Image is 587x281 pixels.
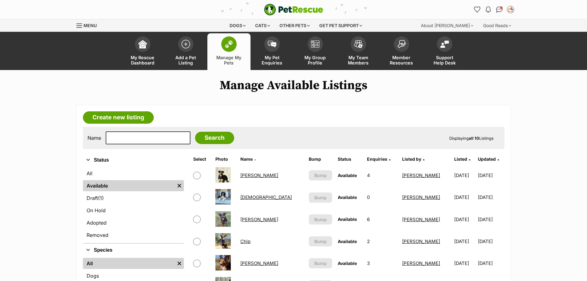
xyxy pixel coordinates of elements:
[365,187,399,208] td: 0
[294,33,337,70] a: My Group Profile
[88,135,101,141] label: Name
[207,33,251,70] a: Manage My Pets
[483,5,493,14] button: Notifications
[344,55,372,65] span: My Team Members
[452,209,477,230] td: [DATE]
[240,238,251,244] a: Chip
[314,172,327,179] span: Bump
[175,258,184,269] a: Remove filter
[479,19,516,32] div: Good Reads
[495,5,504,14] a: Conversations
[417,19,478,32] div: About [PERSON_NAME]
[309,236,332,246] button: Bump
[240,156,253,162] span: Name
[402,172,440,178] a: [PERSON_NAME]
[402,156,425,162] a: Listed by
[83,192,184,204] a: Draft
[215,55,243,65] span: Manage My Pets
[225,19,250,32] div: Dogs
[338,173,357,178] span: Available
[397,40,406,48] img: member-resources-icon-8e73f808a243e03378d46382f2149f9095a855e16c252ad45f914b54edf8863c.svg
[380,33,423,70] a: Member Resources
[314,216,327,223] span: Bump
[191,154,212,164] th: Select
[367,156,387,162] span: translation missing: en.admin.listings.index.attributes.enquiries
[402,194,440,200] a: [PERSON_NAME]
[83,229,184,241] a: Removed
[478,156,496,162] span: Updated
[452,231,477,252] td: [DATE]
[84,23,97,28] span: Menu
[423,33,466,70] a: Support Help Desk
[264,4,323,15] a: PetRescue
[496,6,503,13] img: chat-41dd97257d64d25036548639549fe6c8038ab92f7586957e7f3b1b290dea8141.svg
[181,40,190,48] img: add-pet-listing-icon-0afa8454b4691262ce3f59096e99ab1cd57d4a30225e0717b998d2c9b9846f56.svg
[309,170,332,180] button: Bump
[402,156,421,162] span: Listed by
[301,55,329,65] span: My Group Profile
[83,111,154,124] a: Create new listing
[195,132,234,144] input: Search
[251,19,274,32] div: Cats
[175,180,184,191] a: Remove filter
[314,238,327,245] span: Bump
[83,258,175,269] a: All
[240,194,292,200] a: [DEMOGRAPHIC_DATA]
[478,187,503,208] td: [DATE]
[337,33,380,70] a: My Team Members
[129,55,157,65] span: My Rescue Dashboard
[240,217,278,222] a: [PERSON_NAME]
[338,217,357,222] span: Available
[98,194,104,202] span: (1)
[506,5,516,14] button: My account
[402,260,440,266] a: [PERSON_NAME]
[309,214,332,225] button: Bump
[335,154,364,164] th: Status
[314,260,327,267] span: Bump
[452,165,477,186] td: [DATE]
[402,238,440,244] a: [PERSON_NAME]
[388,55,415,65] span: Member Resources
[338,195,357,200] span: Available
[314,194,327,201] span: Bump
[365,209,399,230] td: 6
[365,165,399,186] td: 4
[306,154,334,164] th: Bump
[83,217,184,228] a: Adopted
[138,40,147,48] img: dashboard-icon-eb2f2d2d3e046f16d808141f083e7271f6b2e854fb5c12c21221c1fb7104beca.svg
[121,33,164,70] a: My Rescue Dashboard
[454,156,471,162] a: Listed
[472,5,516,14] ul: Account quick links
[354,40,363,48] img: team-members-icon-5396bd8760b3fe7c0b43da4ab00e1e3bb1a5d9ba89233759b79545d2d3fc5d0d.svg
[486,6,491,13] img: notifications-46538b983faf8c2785f20acdc204bb7945ddae34d4c08c2a6579f10ce5e182be.svg
[309,258,332,268] button: Bump
[315,19,366,32] div: Get pet support
[264,4,323,15] img: logo-e224e6f780fb5917bec1dbf3a21bbac754714ae5b6737aabdf751b685950b380.svg
[83,205,184,216] a: On Hold
[309,192,332,203] button: Bump
[268,41,276,48] img: pet-enquiries-icon-7e3ad2cf08bfb03b45e93fb7055b45f3efa6380592205ae92323e6603595dc1f.svg
[469,136,479,141] strong: all 10
[240,260,278,266] a: [PERSON_NAME]
[452,253,477,274] td: [DATE]
[452,187,477,208] td: [DATE]
[478,165,503,186] td: [DATE]
[172,55,200,65] span: Add a Pet Listing
[454,156,467,162] span: Listed
[164,33,207,70] a: Add a Pet Listing
[258,55,286,65] span: My Pet Enquiries
[508,6,514,13] img: Peri Chappell profile pic
[472,5,482,14] a: Favourites
[275,19,314,32] div: Other pets
[76,19,101,31] a: Menu
[83,167,184,243] div: Status
[251,33,294,70] a: My Pet Enquiries
[83,180,175,191] a: Available
[365,231,399,252] td: 2
[83,168,184,179] a: All
[311,40,320,48] img: group-profile-icon-3fa3cf56718a62981997c0bc7e787c4b2cf8bcc04b72c1350f741eb67cf2f40e.svg
[83,246,184,254] button: Species
[478,209,503,230] td: [DATE]
[213,154,237,164] th: Photo
[449,136,494,141] span: Displaying Listings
